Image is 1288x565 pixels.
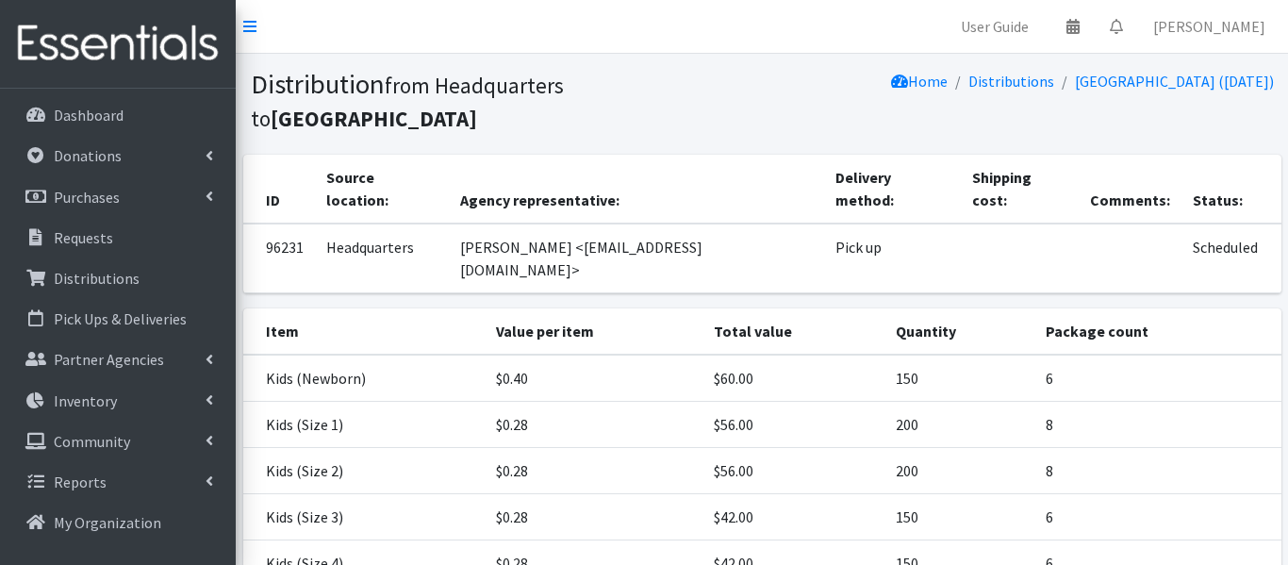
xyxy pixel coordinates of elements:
a: Purchases [8,178,228,216]
h1: Distribution [251,68,755,133]
a: Home [891,72,948,91]
td: Kids (Size 2) [243,448,485,494]
th: Item [243,308,485,355]
b: [GEOGRAPHIC_DATA] [271,105,477,132]
td: 200 [884,402,1034,448]
a: [GEOGRAPHIC_DATA] ([DATE]) [1075,72,1274,91]
a: Inventory [8,382,228,420]
p: Donations [54,146,122,165]
a: Donations [8,137,228,174]
a: [PERSON_NAME] [1138,8,1280,45]
th: Delivery method: [824,155,961,224]
a: Reports [8,463,228,501]
p: Dashboard [54,106,124,125]
td: 6 [1034,355,1281,402]
td: 150 [884,494,1034,540]
a: Distributions [8,259,228,297]
td: $56.00 [702,402,884,448]
p: Community [54,432,130,451]
td: 150 [884,355,1034,402]
td: $0.28 [485,494,702,540]
th: Source location: [315,155,450,224]
p: Partner Agencies [54,350,164,369]
th: ID [243,155,315,224]
td: Pick up [824,224,961,293]
a: Dashboard [8,96,228,134]
p: Purchases [54,188,120,207]
a: Pick Ups & Deliveries [8,300,228,338]
th: Comments: [1079,155,1181,224]
td: $60.00 [702,355,884,402]
th: Value per item [485,308,702,355]
th: Agency representative: [449,155,823,224]
a: User Guide [946,8,1044,45]
a: My Organization [8,504,228,541]
td: $0.28 [485,402,702,448]
td: Scheduled [1181,224,1280,293]
p: Reports [54,473,107,491]
p: Requests [54,228,113,247]
p: Inventory [54,391,117,410]
td: 96231 [243,224,315,293]
td: $0.40 [485,355,702,402]
th: Shipping cost: [961,155,1079,224]
td: Kids (Size 3) [243,494,485,540]
p: Pick Ups & Deliveries [54,309,187,328]
a: Community [8,423,228,460]
td: $42.00 [702,494,884,540]
td: [PERSON_NAME] <[EMAIL_ADDRESS][DOMAIN_NAME]> [449,224,823,293]
th: Status: [1181,155,1280,224]
td: Headquarters [315,224,450,293]
th: Quantity [884,308,1034,355]
td: Kids (Size 1) [243,402,485,448]
a: Partner Agencies [8,341,228,378]
p: My Organization [54,513,161,532]
td: 6 [1034,494,1281,540]
td: 200 [884,448,1034,494]
td: Kids (Newborn) [243,355,485,402]
td: $56.00 [702,448,884,494]
a: Distributions [968,72,1054,91]
th: Total value [702,308,884,355]
a: Requests [8,219,228,257]
td: 8 [1034,402,1281,448]
p: Distributions [54,269,140,288]
td: 8 [1034,448,1281,494]
td: $0.28 [485,448,702,494]
th: Package count [1034,308,1281,355]
img: HumanEssentials [8,12,228,75]
small: from Headquarters to [251,72,564,132]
